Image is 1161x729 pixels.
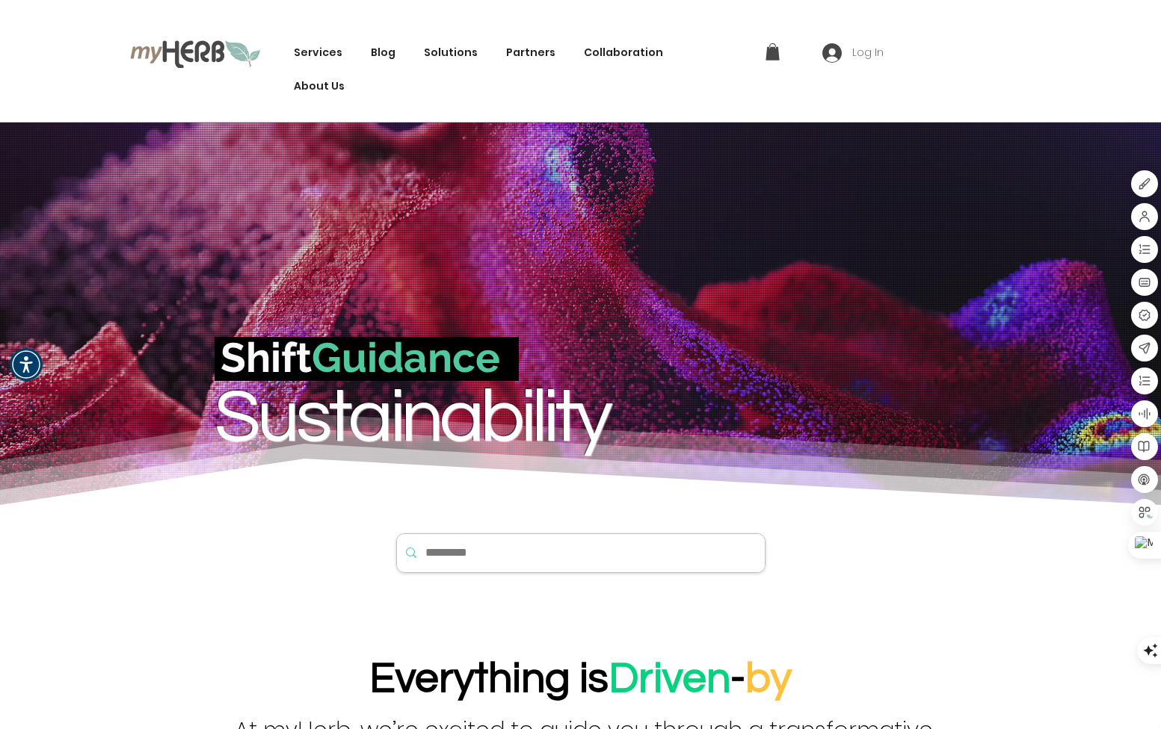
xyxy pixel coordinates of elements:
a: About Us [286,72,352,100]
span: Services [294,45,342,61]
div: Accessibility Menu [10,348,43,381]
span: Guidance [312,333,500,382]
span: Blog [371,45,395,61]
span: Everything is - [369,657,792,701]
a: Services [286,39,350,66]
a: Collaboration [576,39,671,66]
span: by [745,657,792,701]
span: Shift [221,333,312,382]
img: myHerb Logo [130,38,261,68]
span: Partners [506,45,555,61]
input: Search... [425,534,733,572]
button: Log In [812,39,894,67]
span: Solutions [424,45,478,61]
span: Log In [847,46,889,61]
nav: Site [286,39,748,100]
div: Solutions [416,39,485,66]
span: About Us [294,78,345,94]
span: Sustainability [215,379,609,456]
span: Collaboration [584,45,663,61]
span: Driven [609,657,730,701]
a: Blog [363,39,403,66]
a: Partners [499,39,563,66]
